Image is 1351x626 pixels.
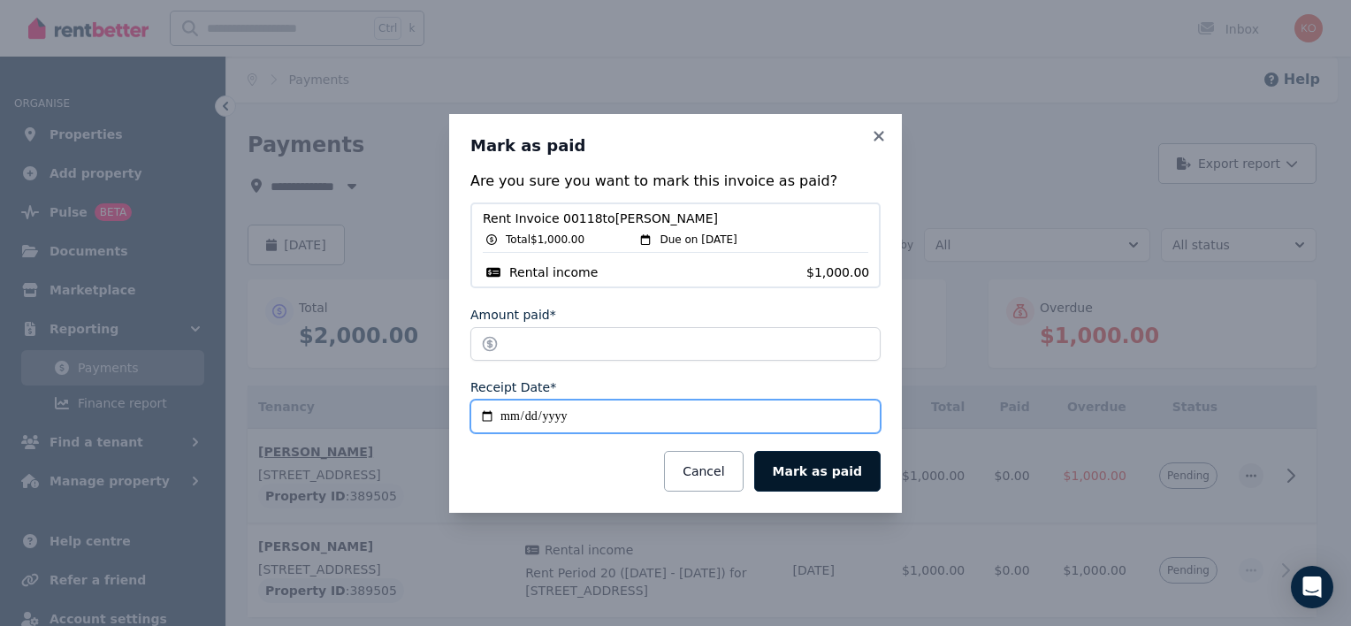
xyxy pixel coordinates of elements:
span: Rental income [509,263,598,281]
span: Total $1,000.00 [506,233,584,247]
span: $1,000.00 [806,263,868,281]
button: Cancel [664,451,743,492]
label: Amount paid* [470,306,556,324]
h3: Mark as paid [470,135,881,156]
span: Rent Invoice 00118 to [PERSON_NAME] [483,210,868,227]
p: Are you sure you want to mark this invoice as paid? [470,171,881,192]
span: Due on [DATE] [660,233,737,247]
div: Open Intercom Messenger [1291,566,1333,608]
label: Receipt Date* [470,378,556,396]
button: Mark as paid [754,451,881,492]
